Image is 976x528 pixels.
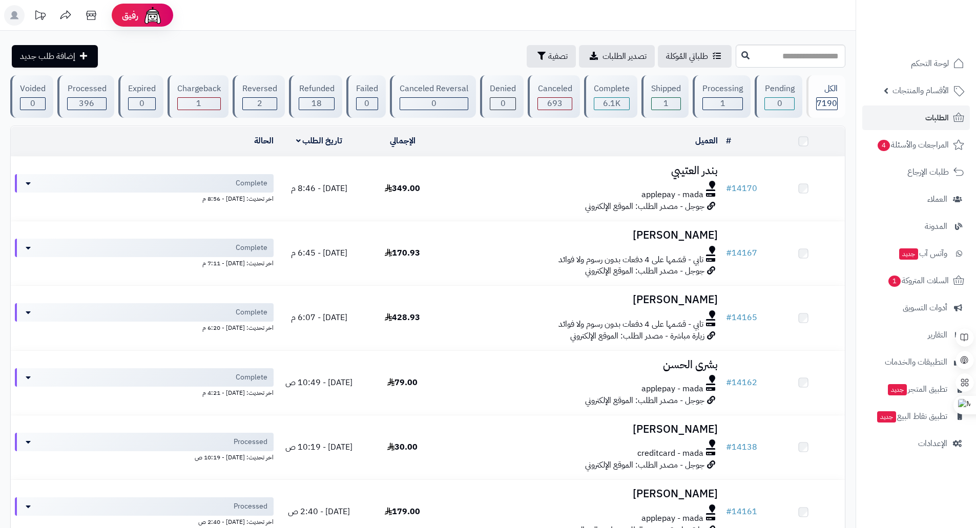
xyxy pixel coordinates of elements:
div: Refunded [299,83,334,95]
span: creditcard - mada [637,448,703,459]
span: 0 [364,97,369,110]
div: Shipped [651,83,681,95]
div: اخر تحديث: [DATE] - 6:20 م [15,322,274,332]
span: طلباتي المُوكلة [666,50,708,62]
div: Voided [20,83,46,95]
span: جوجل - مصدر الطلب: الموقع الإلكتروني [585,265,704,277]
span: # [726,441,732,453]
span: تابي - قسّمها على 4 دفعات بدون رسوم ولا فوائد [558,319,703,330]
span: 7190 [817,97,837,110]
span: [DATE] - 6:45 م [291,247,347,259]
div: Expired [128,83,156,95]
span: العملاء [927,192,947,206]
span: # [726,376,732,389]
span: Complete [236,178,267,188]
div: 1 [178,98,220,110]
div: Canceled Reversal [400,83,468,95]
div: 2 [243,98,277,110]
span: جديد [877,411,896,423]
div: اخر تحديث: [DATE] - 2:40 ص [15,516,274,526]
a: تاريخ الطلب [296,135,343,147]
span: 179.00 [385,505,420,518]
span: [DATE] - 10:49 ص [285,376,352,389]
span: أدوات التسويق [903,301,947,315]
div: اخر تحديث: [DATE] - 8:56 م [15,193,274,203]
span: المدونة [925,219,947,234]
span: 2 [257,97,262,110]
span: جوجل - مصدر الطلب: الموقع الإلكتروني [585,394,704,407]
span: تصدير الطلبات [603,50,647,62]
span: رفيق [122,9,138,22]
a: وآتس آبجديد [862,241,970,266]
h3: بشرى الحسن [448,359,718,371]
a: الكل7190 [804,75,847,118]
a: لوحة التحكم [862,51,970,76]
span: جوجل - مصدر الطلب: الموقع الإلكتروني [585,459,704,471]
a: الطلبات [862,105,970,130]
span: 349.00 [385,182,420,195]
div: Canceled [537,83,572,95]
span: الطلبات [925,111,949,125]
span: # [726,505,732,518]
a: المراجعات والأسئلة4 [862,133,970,157]
span: 79.00 [387,376,418,389]
h3: [PERSON_NAME] [448,488,718,500]
span: التقارير [928,328,947,342]
a: تطبيق المتجرجديد [862,377,970,402]
a: Canceled 693 [526,75,582,118]
img: ai-face.png [142,5,163,26]
a: السلات المتروكة1 [862,268,970,293]
span: جديد [888,384,907,395]
div: Chargeback [177,83,221,95]
button: تصفية [527,45,576,68]
div: 0 [129,98,155,110]
div: 0 [765,98,794,110]
span: الأقسام والمنتجات [892,83,949,98]
span: وآتس آب [898,246,947,261]
span: تصفية [548,50,568,62]
div: Reversed [242,83,277,95]
img: logo-2.png [906,8,966,29]
span: 1 [888,276,901,287]
span: 0 [777,97,782,110]
a: #14161 [726,505,757,518]
span: 1 [720,97,725,110]
span: الإعدادات [918,436,947,451]
span: 428.93 [385,311,420,324]
a: Shipped 1 [639,75,691,118]
a: Voided 0 [8,75,55,118]
span: 0 [431,97,437,110]
span: 0 [30,97,35,110]
span: 396 [79,97,94,110]
span: [DATE] - 10:19 ص [285,441,352,453]
div: Complete [594,83,630,95]
span: 30.00 [387,441,418,453]
div: 0 [400,98,468,110]
span: 170.93 [385,247,420,259]
span: applepay - mada [641,189,703,201]
span: طلبات الإرجاع [907,165,949,179]
a: #14167 [726,247,757,259]
a: Processing 1 [691,75,753,118]
span: التطبيقات والخدمات [885,355,947,369]
span: [DATE] - 6:07 م [291,311,347,324]
a: Canceled Reversal 0 [388,75,478,118]
span: Processed [234,437,267,447]
span: 18 [312,97,322,110]
a: الحالة [254,135,274,147]
a: العملاء [862,187,970,212]
h3: [PERSON_NAME] [448,229,718,241]
span: # [726,182,732,195]
div: اخر تحديث: [DATE] - 4:21 م [15,387,274,397]
a: #14170 [726,182,757,195]
div: 6078 [594,98,629,110]
span: 0 [501,97,506,110]
a: أدوات التسويق [862,295,970,320]
span: Complete [236,307,267,318]
a: طلباتي المُوكلة [658,45,732,68]
span: لوحة التحكم [911,56,949,71]
span: Processed [234,501,267,512]
div: Failed [356,83,378,95]
span: 693 [547,97,563,110]
span: 1 [196,97,201,110]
